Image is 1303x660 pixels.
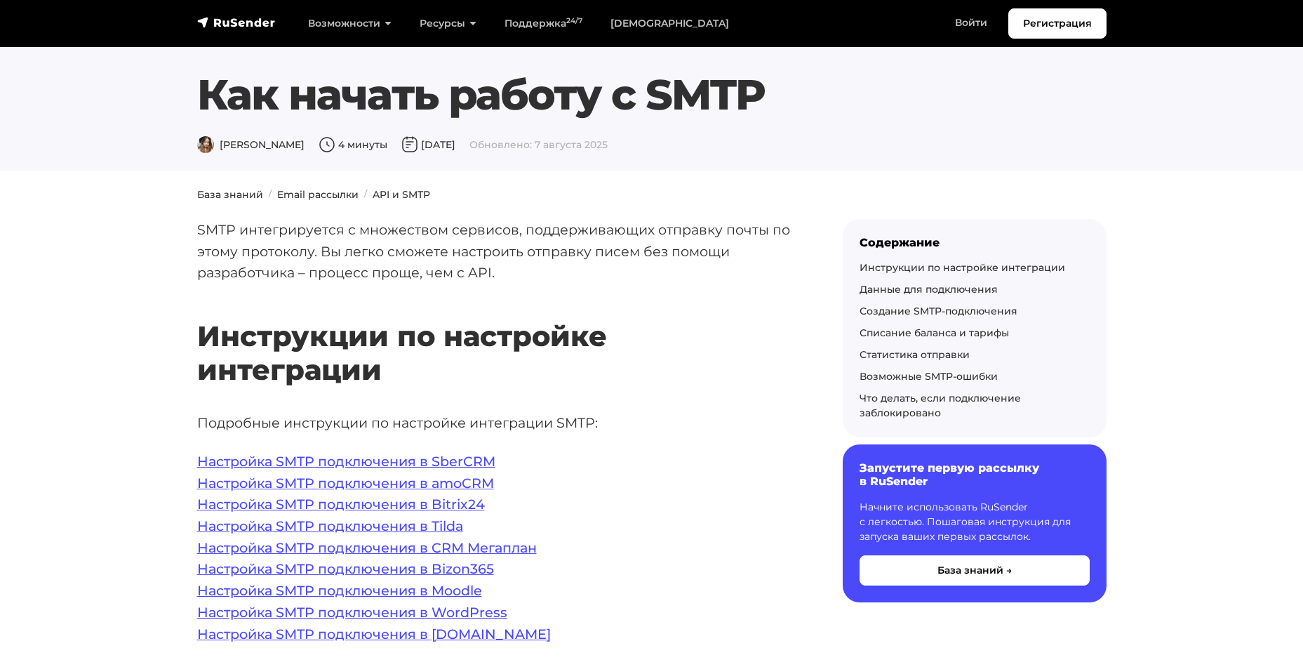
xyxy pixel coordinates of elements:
a: Запустите первую рассылку в RuSender Начните использовать RuSender с легкостью. Пошаговая инструк... [843,444,1107,602]
h2: Инструкции по настройке интеграции [197,278,798,387]
h1: Как начать работу с SMTP [197,70,1107,120]
nav: breadcrumb [189,187,1115,202]
span: [DATE] [401,138,455,151]
a: База знаний [197,188,263,201]
p: SMTP интегрируется с множеством сервисов, поддерживающих отправку почты по этому протоколу. Вы ле... [197,219,798,284]
a: Настройка SMTP подключения в Bitrix24 [197,496,485,513]
p: Подробные инструкции по настройке интеграции SMTP: [197,412,798,434]
a: Возможные SMTP-ошибки [860,370,998,383]
a: Настройка SMTP подключения в [DOMAIN_NAME] [197,626,551,642]
img: Время чтения [319,136,335,153]
a: Статистика отправки [860,348,970,361]
a: Списание баланса и тарифы [860,326,1009,339]
a: Настройка SMTP подключения в SberCRM [197,453,495,470]
span: Обновлено: 7 августа 2025 [469,138,608,151]
a: Настройка SMTP подключения в Tilda [197,517,463,534]
span: 4 минуты [319,138,387,151]
img: Дата публикации [401,136,418,153]
a: Настройка SMTP подключения в Moodle [197,582,482,599]
a: Email рассылки [277,188,359,201]
a: Настройка SMTP подключения в CRM Мегаплан [197,539,537,556]
a: Что делать, если подключение заблокировано [860,392,1021,419]
a: Регистрация [1008,8,1107,39]
a: [DEMOGRAPHIC_DATA] [596,9,743,38]
a: Настройка SMTP подключения в WordPress [197,604,507,621]
a: Войти [941,8,1001,37]
a: Создание SMTP-подключения [860,305,1017,317]
h6: Запустите первую рассылку в RuSender [860,461,1090,488]
a: Поддержка24/7 [490,9,596,38]
a: Настройка SMTP подключения в Bizon365 [197,560,494,577]
sup: 24/7 [566,16,582,25]
p: Начните использовать RuSender с легкостью. Пошаговая инструкция для запуска ваших первых рассылок. [860,500,1090,544]
a: Данные для подключения [860,283,998,296]
a: Возможности [294,9,406,38]
span: [PERSON_NAME] [197,138,305,151]
button: База знаний → [860,555,1090,586]
img: RuSender [197,15,276,29]
a: Настройка SMTP подключения в amoCRM [197,475,494,491]
a: Инструкции по настройке интеграции [860,261,1065,274]
div: Содержание [860,236,1090,249]
a: API и SMTP [373,188,430,201]
a: Ресурсы [406,9,490,38]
